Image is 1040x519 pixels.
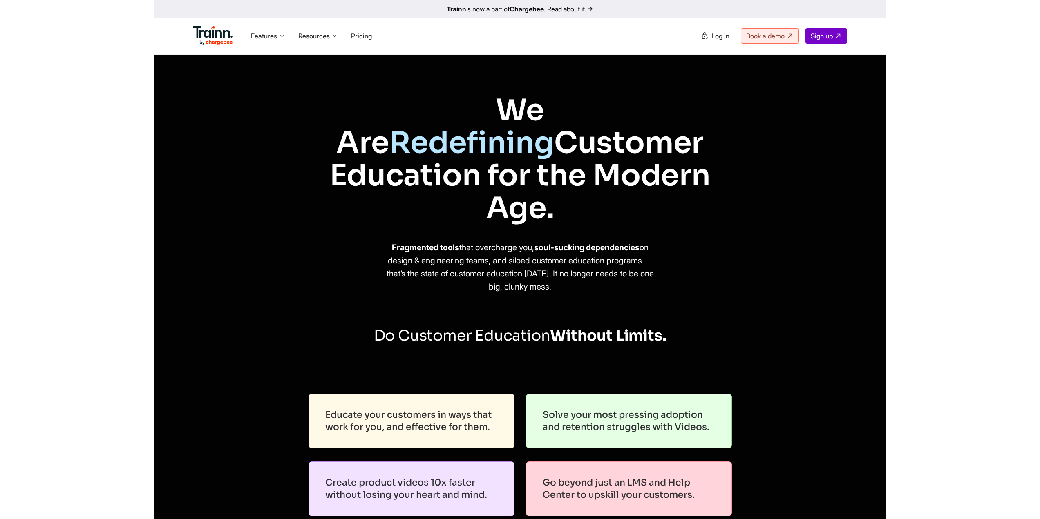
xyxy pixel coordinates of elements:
a: Pricing [351,32,372,40]
a: Log in [696,29,734,43]
span: Redefining [389,124,554,161]
div: Go beyond just an LMS and Help Center to upskill your customers. [526,461,732,516]
b: Fragmented tools [392,243,459,252]
b: Chargebee [510,5,544,13]
a: Sign up [805,28,847,44]
img: Trainn Logo [193,26,233,45]
span: Log in [711,32,729,40]
p: that overcharge you, on design & engineering teams, and siloed customer education programs — that... [381,241,659,293]
span: Book a demo [746,32,785,40]
div: Create product videos 10x faster without losing your heart and mind. [309,461,514,516]
span: Sign up [811,32,833,40]
b: soul-sucking dependencies [534,243,640,252]
div: Solve your most pressing adoption and retention struggles with Videos. [526,394,732,448]
h1: We Are Customer Education for the Modern Age. [311,94,729,225]
h2: Do Customer Education [154,322,886,350]
span: Without Limits. [550,326,666,345]
b: Trainn [447,5,466,13]
span: Resources [298,31,330,40]
div: Educate your customers in ways that work for you, and effective for them. [309,394,514,448]
a: Book a demo [741,28,799,44]
span: Features [251,31,277,40]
